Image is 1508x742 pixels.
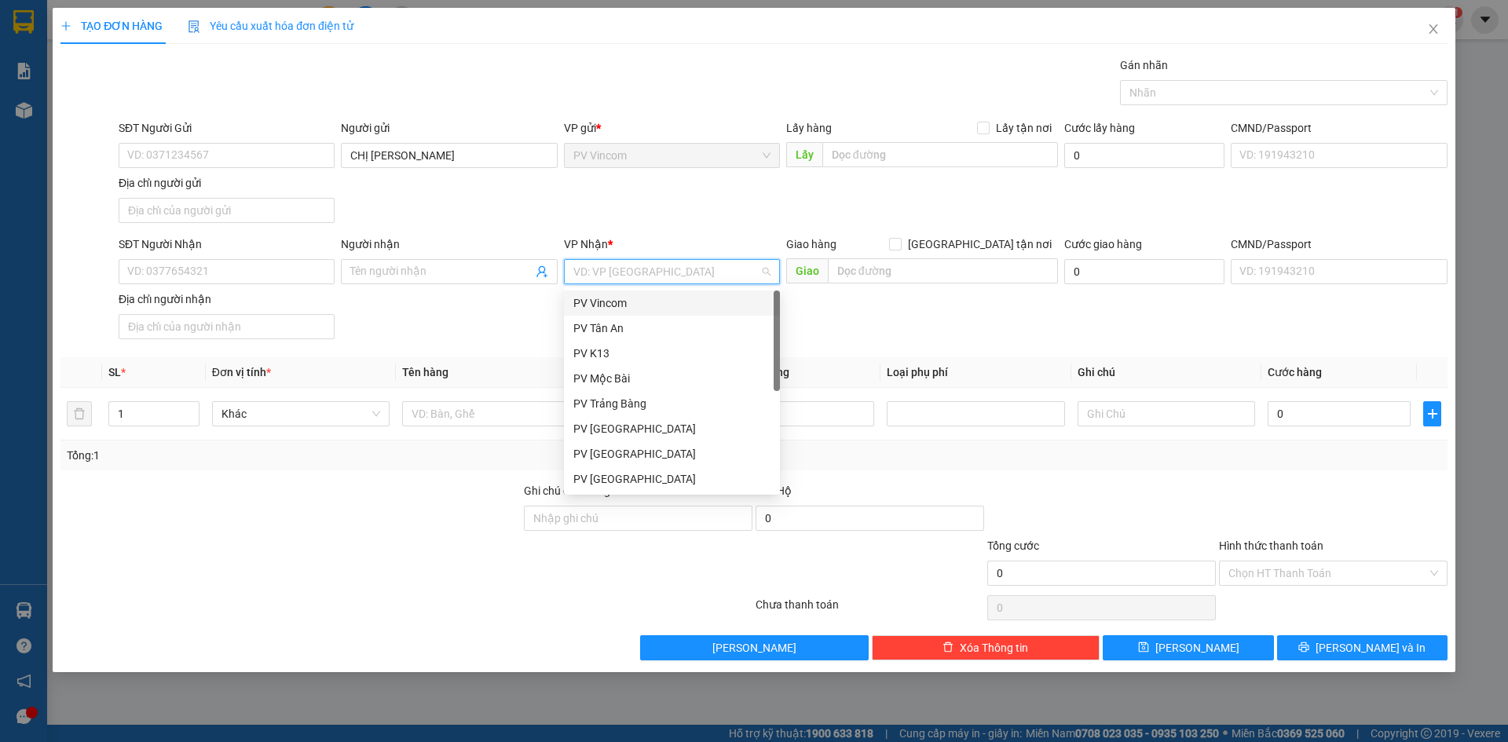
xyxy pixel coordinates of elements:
div: PV [GEOGRAPHIC_DATA] [573,470,770,488]
div: Địa chỉ người nhận [119,291,335,308]
button: printer[PERSON_NAME] và In [1277,635,1448,660]
span: Lấy hàng [786,122,832,134]
div: CMND/Passport [1231,119,1447,137]
div: PV Vincom [564,291,780,316]
div: SĐT Người Gửi [119,119,335,137]
span: plus [60,20,71,31]
input: Cước lấy hàng [1064,143,1224,168]
div: VP gửi [564,119,780,137]
span: Thu Hộ [756,484,792,497]
input: Ghi chú đơn hàng [524,506,752,531]
label: Ghi chú đơn hàng [524,484,610,497]
div: Người gửi [341,119,557,137]
span: Xóa Thông tin [960,639,1028,656]
div: Người nhận [341,236,557,253]
button: delete [67,401,92,426]
input: Địa chỉ của người nhận [119,314,335,339]
span: Yêu cầu xuất hóa đơn điện tử [188,20,353,32]
button: [PERSON_NAME] [640,635,869,660]
span: plus [1424,408,1440,420]
button: plus [1423,401,1440,426]
input: Cước giao hàng [1064,259,1224,284]
span: Tên hàng [402,366,448,378]
div: PV Phước Đông [564,441,780,466]
div: PV [GEOGRAPHIC_DATA] [573,420,770,437]
label: Gán nhãn [1120,59,1168,71]
span: Lấy tận nơi [990,119,1058,137]
div: PV Tân An [573,320,770,337]
div: PV K13 [573,345,770,362]
span: SL [108,366,121,378]
button: deleteXóa Thông tin [872,635,1100,660]
img: icon [188,20,200,33]
span: TẠO ĐƠN HÀNG [60,20,163,32]
span: VP Nhận [564,238,608,250]
label: Hình thức thanh toán [1219,539,1323,552]
span: close [1427,23,1440,35]
span: user-add [536,265,548,278]
input: Địa chỉ của người gửi [119,198,335,223]
div: PV Vincom [573,294,770,312]
span: printer [1298,641,1309,654]
span: Giao hàng [786,238,836,250]
div: PV Trảng Bàng [564,391,780,416]
div: PV Trảng Bàng [573,395,770,412]
span: Khác [221,402,380,426]
div: PV Tân An [564,316,780,341]
button: Close [1411,8,1455,52]
span: [GEOGRAPHIC_DATA] tận nơi [902,236,1058,253]
label: Cước giao hàng [1064,238,1142,250]
div: Địa chỉ người gửi [119,174,335,192]
span: Giao [786,258,828,283]
span: Tổng cước [987,539,1039,552]
input: VD: Bàn, Ghế [402,401,580,426]
input: Dọc đường [822,142,1058,167]
span: [PERSON_NAME] và In [1316,639,1426,656]
span: Lấy [786,142,822,167]
div: PV K13 [564,341,780,366]
div: SĐT Người Nhận [119,236,335,253]
div: CMND/Passport [1231,236,1447,253]
div: Chưa thanh toán [754,596,986,623]
span: save [1138,641,1149,654]
div: PV Mộc Bài [573,370,770,387]
input: Dọc đường [828,258,1058,283]
span: [PERSON_NAME] [1155,639,1239,656]
label: Cước lấy hàng [1064,122,1135,134]
div: Tổng: 1 [67,447,582,464]
th: Loại phụ phí [880,357,1071,388]
span: [PERSON_NAME] [712,639,796,656]
input: 0 [731,401,874,426]
th: Ghi chú [1071,357,1261,388]
span: PV Vincom [573,144,770,167]
button: save[PERSON_NAME] [1103,635,1273,660]
div: PV Tây Ninh [564,466,780,492]
div: PV Hòa Thành [564,416,780,441]
div: PV Mộc Bài [564,366,780,391]
span: delete [942,641,953,654]
div: PV [GEOGRAPHIC_DATA] [573,445,770,462]
span: Cước hàng [1268,366,1322,378]
input: Ghi Chú [1078,401,1255,426]
span: Đơn vị tính [212,366,271,378]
